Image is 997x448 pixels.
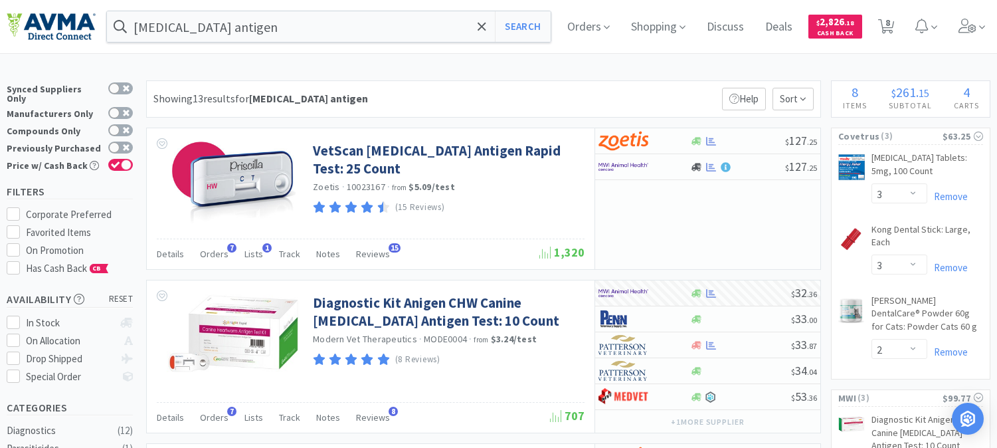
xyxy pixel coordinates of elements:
[852,84,858,100] span: 8
[838,391,856,405] span: MWI
[389,407,398,416] span: 8
[107,11,551,42] input: Search by item, sku, manufacturer, ingredient, size...
[157,411,184,423] span: Details
[7,142,102,153] div: Previously Purchased
[838,154,865,179] img: f3b07d41259240ef88871485d4bd480a_511452.png
[313,142,581,178] a: VetScan [MEDICAL_DATA] Antigen Rapid Test: 25 Count
[838,129,879,144] span: Covetrus
[262,243,272,253] span: 1
[877,86,943,99] div: .
[807,341,817,351] span: . 87
[157,248,184,260] span: Details
[313,333,417,345] a: Modern Vet Therapeutics
[316,248,340,260] span: Notes
[249,92,368,105] strong: [MEDICAL_DATA] antigen
[927,346,968,358] a: Remove
[791,363,817,378] span: 34
[395,353,440,367] p: (8 Reviews)
[392,183,407,192] span: from
[200,411,228,423] span: Orders
[807,137,817,147] span: . 25
[598,309,648,329] img: e1133ece90fa4a959c5ae41b0808c578_9.png
[598,335,648,355] img: f5e969b455434c6296c6d81ef179fa71_3.png
[7,82,102,103] div: Synced Suppliers Only
[701,21,749,33] a: Discuss
[26,315,114,331] div: In Stock
[871,294,983,339] a: [PERSON_NAME] DentalCare® Powder 60g for Cats: Powder Cats 60 g
[943,99,990,112] h4: Carts
[785,137,789,147] span: $
[963,84,970,100] span: 4
[7,184,133,199] h5: Filters
[927,190,968,203] a: Remove
[26,369,114,385] div: Special Order
[807,289,817,299] span: . 36
[791,285,817,300] span: 32
[952,403,984,435] div: Open Intercom Messenger
[896,84,916,100] span: 261
[807,393,817,403] span: . 36
[664,413,751,431] button: +1more supplier
[26,333,114,349] div: On Allocation
[389,243,401,253] span: 15
[244,248,263,260] span: Lists
[244,411,263,423] span: Lists
[539,245,585,260] span: 1,320
[791,389,817,404] span: 53
[109,292,134,306] span: reset
[469,333,472,345] span: ·
[943,129,983,144] div: $63.25
[785,163,789,173] span: $
[838,297,864,324] img: 64cab4fbc53045cf90e12f9f0df33ade_698305.png
[785,133,817,148] span: 127
[844,19,854,27] span: . 18
[279,248,300,260] span: Track
[919,86,929,100] span: 15
[279,411,300,423] span: Track
[791,311,817,326] span: 33
[598,387,648,407] img: bdd3c0f4347043b9a893056ed883a29a_120.png
[153,90,368,108] div: Showing 13 results
[807,163,817,173] span: . 25
[856,392,943,405] span: ( 3 )
[26,207,134,223] div: Corporate Preferred
[408,181,455,193] strong: $5.09 / test
[316,411,340,423] span: Notes
[785,159,817,174] span: 127
[871,223,983,255] a: Kong Dental Stick: Large, Each
[495,11,550,42] button: Search
[118,423,133,439] div: ( 12 )
[395,201,445,215] p: (15 Reviews)
[550,408,585,423] span: 707
[356,411,390,423] span: Reviews
[7,107,102,118] div: Manufacturers Only
[772,88,814,110] span: Sort
[598,361,648,381] img: f5e969b455434c6296c6d81ef179fa71_3.png
[808,9,862,45] a: $2,826.18Cash Back
[171,142,296,228] img: b6965abea55349bf906ac4f7f37f335d_64057.jpeg
[760,21,798,33] a: Deals
[816,15,854,28] span: 2,826
[807,315,817,325] span: . 00
[871,152,983,183] a: [MEDICAL_DATA] Tablets: 5mg, 100 Count
[347,181,385,193] span: 10023167
[7,292,133,307] h5: Availability
[7,13,96,41] img: e4e33dab9f054f5782a47901c742baa9_102.png
[791,393,795,403] span: $
[200,248,228,260] span: Orders
[816,19,820,27] span: $
[838,416,865,432] img: 54f8580adc1e4deb9a5f8d27c0e94767_12178.png
[26,243,134,259] div: On Promotion
[598,131,648,151] img: a673e5ab4e5e497494167fe422e9a3ab.png
[598,157,648,177] img: f6b2451649754179b5b4e0c70c3f7cb0_2.png
[235,92,368,105] span: for
[879,130,943,143] span: ( 3 )
[832,99,877,112] h4: Items
[474,335,488,344] span: from
[927,261,968,274] a: Remove
[791,315,795,325] span: $
[807,367,817,377] span: . 04
[791,341,795,351] span: $
[227,243,236,253] span: 7
[313,181,340,193] a: Zoetis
